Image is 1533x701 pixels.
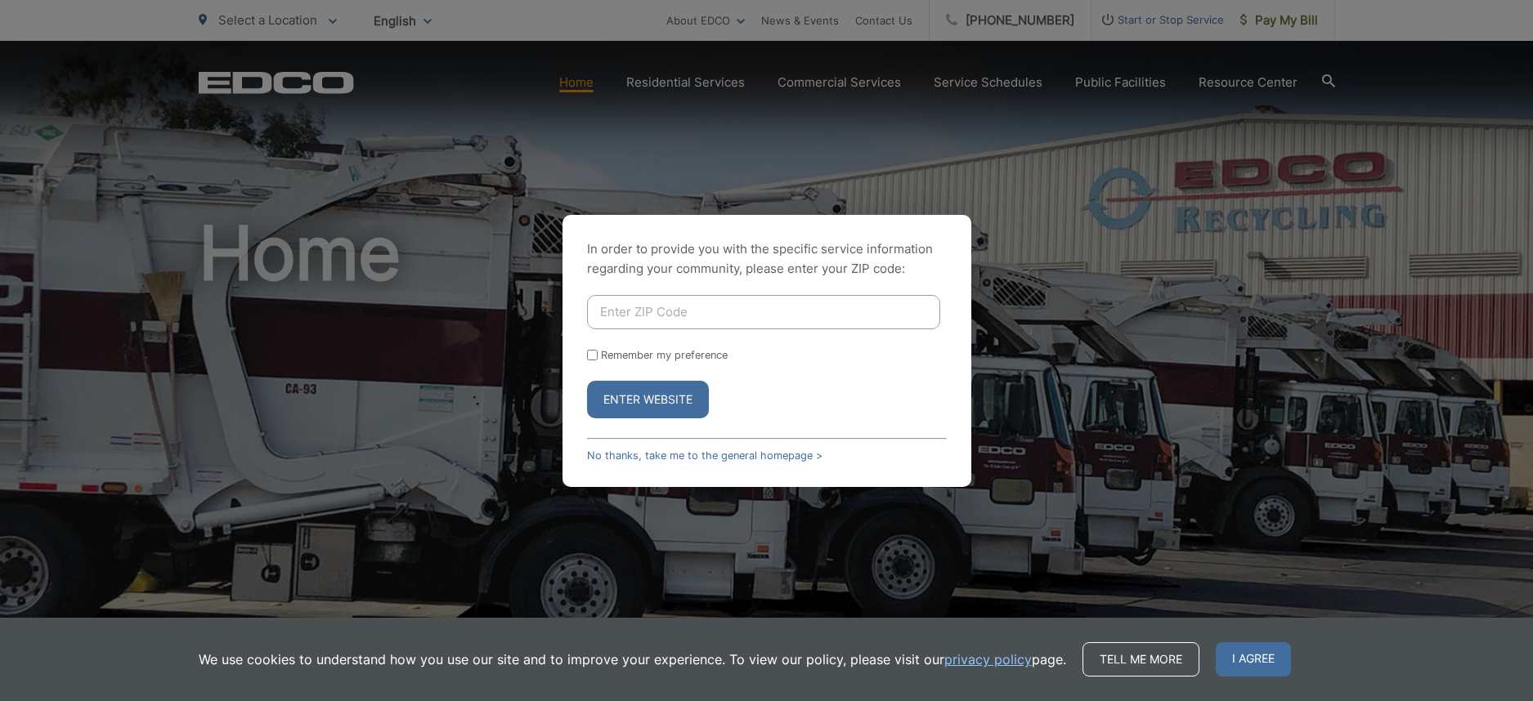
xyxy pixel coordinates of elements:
label: Remember my preference [601,349,728,361]
a: privacy policy [944,650,1032,669]
button: Enter Website [587,381,709,418]
p: In order to provide you with the specific service information regarding your community, please en... [587,239,947,279]
span: I agree [1216,642,1291,676]
a: Tell me more [1083,642,1199,676]
input: Enter ZIP Code [587,295,940,329]
a: No thanks, take me to the general homepage > [587,449,823,462]
p: We use cookies to understand how you use our site and to improve your experience. To view our pol... [199,650,1066,669]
